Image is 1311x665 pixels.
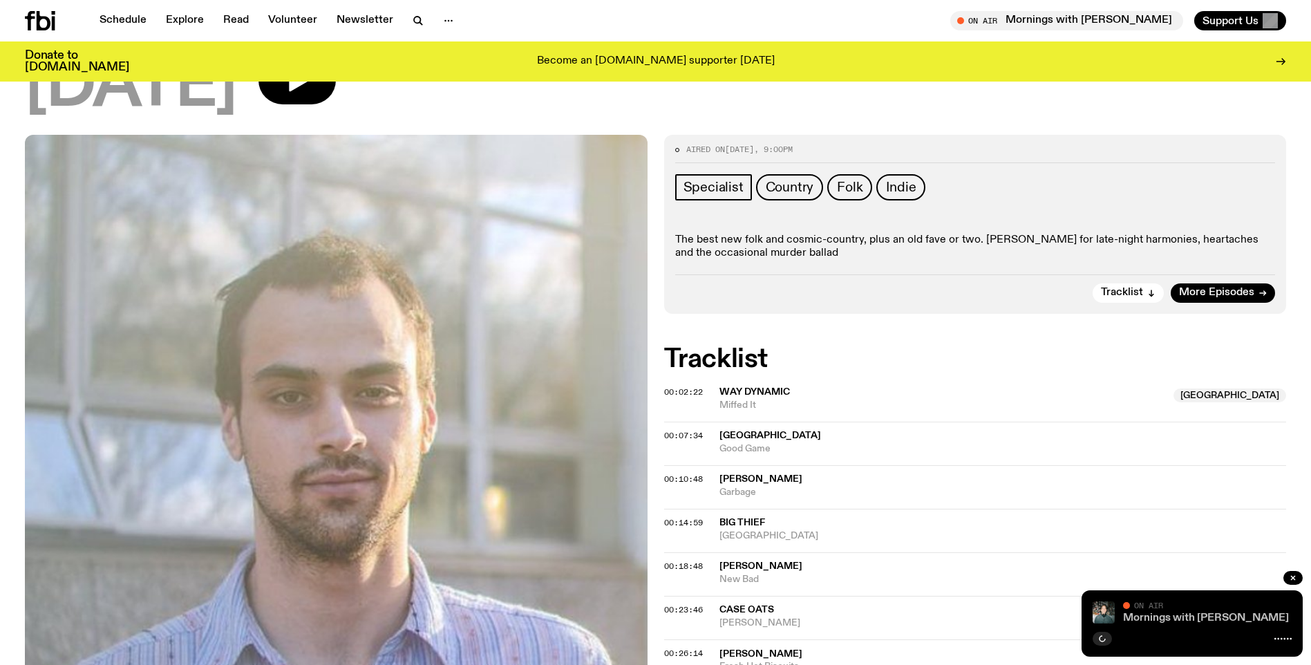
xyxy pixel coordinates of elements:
img: Radio presenter Ben Hansen sits in front of a wall of photos and an fbi radio sign. Film photo. B... [1093,601,1115,624]
span: 00:02:22 [664,386,703,397]
span: [PERSON_NAME] [719,561,802,571]
span: On Air [1134,601,1163,610]
span: 00:18:48 [664,561,703,572]
h2: Tracklist [664,347,1287,372]
span: [GEOGRAPHIC_DATA] [719,530,1287,543]
span: Miffed It [719,399,1166,412]
a: Read [215,11,257,30]
span: Folk [837,180,862,195]
h3: Donate to [DOMAIN_NAME] [25,50,129,73]
span: New Bad [719,573,1287,586]
span: Way Dynamic [719,387,790,397]
span: [PERSON_NAME] [719,474,802,484]
p: The best new folk and cosmic-country, plus an old fave or two. [PERSON_NAME] for late-night harmo... [675,234,1276,260]
span: Indie [886,180,916,195]
a: Explore [158,11,212,30]
span: [PERSON_NAME] [719,649,802,659]
span: 00:14:59 [664,517,703,528]
span: [PERSON_NAME] [719,617,1287,630]
span: More Episodes [1179,288,1254,298]
span: Big Thief [719,518,765,527]
span: [GEOGRAPHIC_DATA] [1173,388,1286,402]
button: 00:18:48 [664,563,703,570]
p: Become an [DOMAIN_NAME] supporter [DATE] [537,55,775,68]
button: 00:07:34 [664,432,703,440]
span: [DATE] [25,56,236,118]
span: [DATE] [725,144,754,155]
button: 00:10:48 [664,476,703,483]
a: Newsletter [328,11,402,30]
span: Garbage [719,486,1287,499]
button: Tracklist [1093,283,1164,303]
span: Tracklist [1101,288,1143,298]
button: 00:26:14 [664,650,703,657]
button: Support Us [1194,11,1286,30]
a: More Episodes [1171,283,1275,303]
button: 00:14:59 [664,519,703,527]
button: 00:23:46 [664,606,703,614]
span: 00:10:48 [664,474,703,485]
span: , 9:00pm [754,144,793,155]
span: Country [766,180,814,195]
span: Specialist [683,180,744,195]
button: 00:02:22 [664,388,703,396]
a: Mornings with [PERSON_NAME] [1123,612,1289,624]
span: 00:23:46 [664,604,703,615]
span: 00:07:34 [664,430,703,441]
button: On AirMornings with [PERSON_NAME] [950,11,1183,30]
a: Schedule [91,11,155,30]
a: Volunteer [260,11,326,30]
span: 00:26:14 [664,648,703,659]
span: [GEOGRAPHIC_DATA] [719,431,821,440]
a: Country [756,174,824,200]
a: Indie [876,174,925,200]
span: Aired on [686,144,725,155]
a: Folk [827,174,872,200]
span: Case Oats [719,605,774,615]
span: Good Game [719,442,1287,456]
a: Specialist [675,174,752,200]
span: Support Us [1202,15,1258,27]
